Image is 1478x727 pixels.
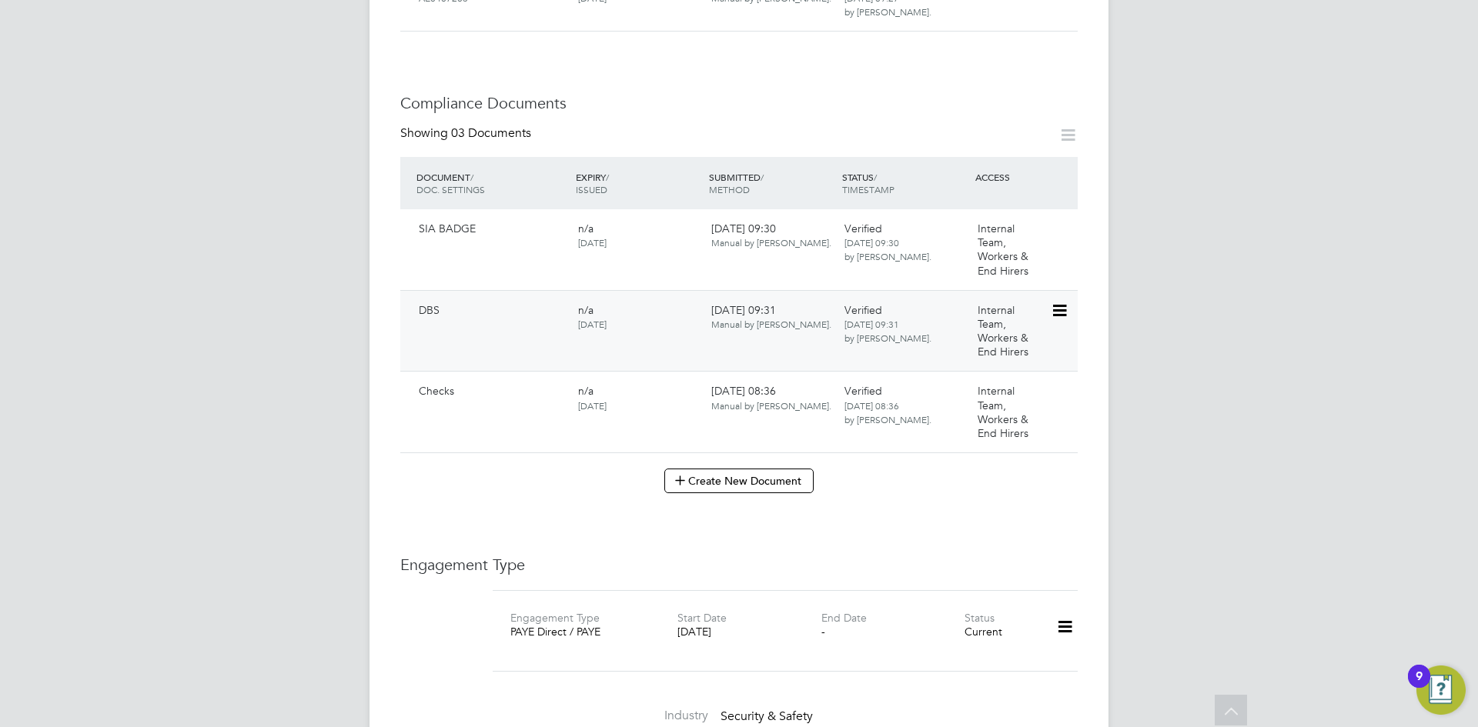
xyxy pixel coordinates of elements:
div: - [821,625,965,639]
label: Engagement Type [510,611,600,625]
span: / [874,171,877,183]
label: End Date [821,611,867,625]
span: [DATE] 08:36 by [PERSON_NAME]. [844,399,931,425]
span: [DATE] [578,318,607,330]
div: DOCUMENT [413,163,572,203]
span: / [761,171,764,183]
span: n/a [578,222,594,235]
div: 9 [1416,676,1423,696]
span: DOC. SETTINGS [416,183,485,195]
span: [DATE] 09:30 by [PERSON_NAME]. [844,236,931,262]
span: Checks [419,384,454,398]
span: TIMESTAMP [842,183,894,195]
span: ISSUED [576,183,607,195]
label: Status [965,611,995,625]
span: [DATE] 09:31 by [PERSON_NAME]. [844,318,931,344]
button: Create New Document [664,469,814,493]
h3: Engagement Type [400,555,1078,575]
span: n/a [578,384,594,398]
div: ACCESS [971,163,1078,191]
span: Manual by [PERSON_NAME]. [711,399,831,412]
span: Internal Team, Workers & End Hirers [978,303,1028,359]
span: by [PERSON_NAME]. [844,5,931,18]
span: Manual by [PERSON_NAME]. [711,236,831,248]
span: Verified [844,222,882,235]
span: / [470,171,473,183]
div: EXPIRY [572,163,705,203]
span: Verified [844,303,882,317]
span: METHOD [709,183,750,195]
span: Security & Safety [721,709,813,724]
span: Internal Team, Workers & End Hirers [978,222,1028,278]
span: [DATE] 08:36 [711,384,831,412]
div: STATUS [838,163,971,203]
span: Internal Team, Workers & End Hirers [978,384,1028,440]
div: SUBMITTED [705,163,838,203]
span: SIA BADGE [419,222,476,235]
label: Industry [493,708,708,724]
h3: Compliance Documents [400,93,1078,113]
span: [DATE] [578,236,607,248]
span: n/a [578,303,594,317]
span: [DATE] [578,399,607,412]
div: Current [965,625,1036,639]
span: 03 Documents [451,125,531,141]
span: Verified [844,384,882,398]
button: Open Resource Center, 9 new notifications [1416,665,1466,715]
div: PAYE Direct / PAYE [510,625,654,639]
div: [DATE] [677,625,821,639]
span: DBS [419,303,440,317]
span: [DATE] 09:31 [711,303,831,331]
label: Start Date [677,611,727,625]
span: / [606,171,609,183]
span: Manual by [PERSON_NAME]. [711,318,831,330]
span: [DATE] 09:30 [711,222,831,249]
div: Showing [400,125,534,142]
